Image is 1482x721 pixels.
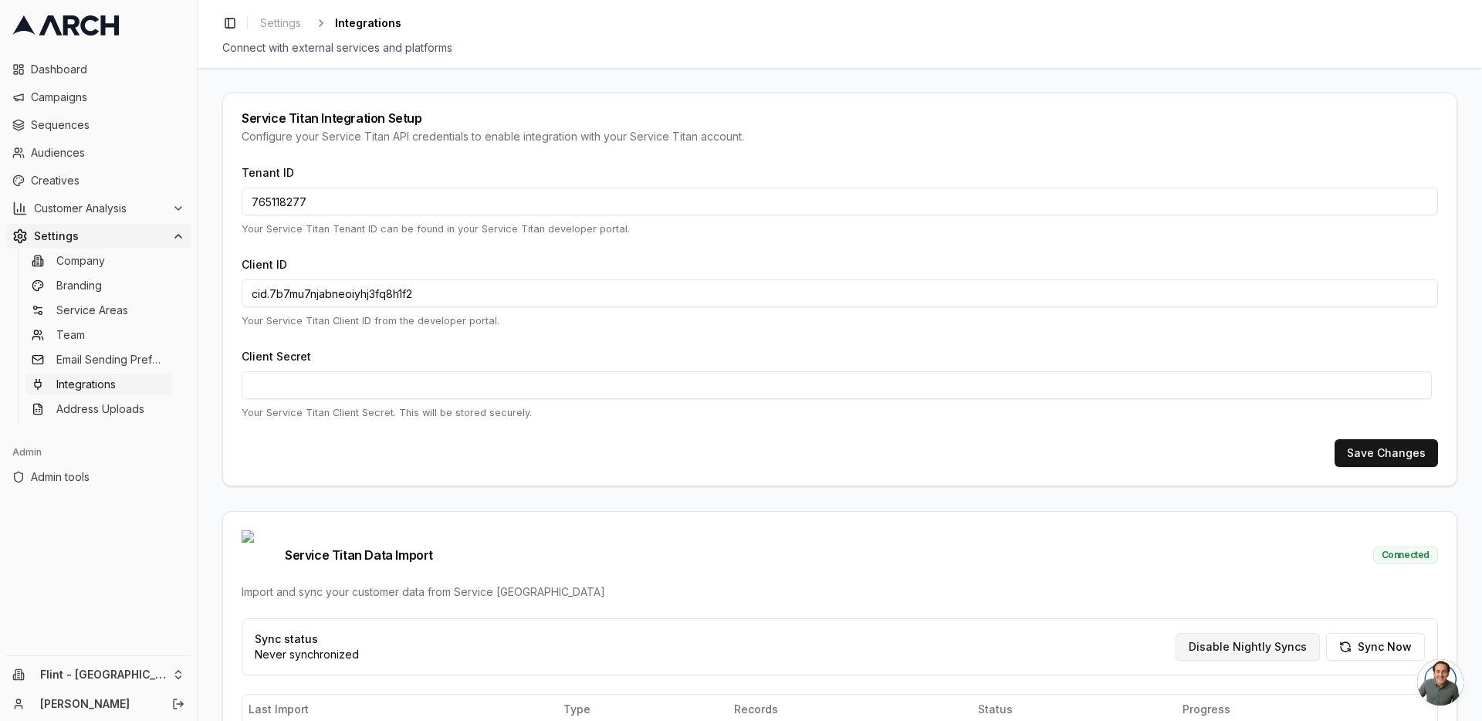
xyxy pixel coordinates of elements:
[1326,633,1425,661] button: Sync Now
[6,465,191,489] a: Admin tools
[242,129,1438,144] div: Configure your Service Titan API credentials to enable integration with your Service Titan account.
[34,201,166,216] span: Customer Analysis
[31,469,184,485] span: Admin tools
[1176,633,1320,661] button: Disable Nightly Syncs
[31,90,184,105] span: Campaigns
[1373,547,1438,564] div: Connected
[31,145,184,161] span: Audiences
[25,374,172,395] a: Integrations
[6,662,191,687] button: Flint - [GEOGRAPHIC_DATA], Heating, Air & Electric
[6,85,191,110] a: Campaigns
[242,530,433,580] span: Service Titan Data Import
[56,401,144,417] span: Address Uploads
[335,15,401,31] span: Integrations
[25,398,172,420] a: Address Uploads
[40,668,166,682] span: Flint - [GEOGRAPHIC_DATA], Heating, Air & Electric
[6,224,191,249] button: Settings
[242,584,1438,600] div: Import and sync your customer data from Service [GEOGRAPHIC_DATA]
[6,440,191,465] div: Admin
[25,250,172,272] a: Company
[31,173,184,188] span: Creatives
[242,112,1438,124] div: Service Titan Integration Setup
[242,350,311,363] label: Client Secret
[255,631,359,647] p: Sync status
[167,693,189,715] button: Log out
[255,647,359,662] p: Never synchronized
[56,377,116,392] span: Integrations
[56,303,128,318] span: Service Areas
[1335,439,1438,467] button: Save Changes
[31,117,184,133] span: Sequences
[242,530,279,580] img: Service Titan logo
[6,113,191,137] a: Sequences
[6,140,191,165] a: Audiences
[254,12,401,34] nav: breadcrumb
[56,253,105,269] span: Company
[31,62,184,77] span: Dashboard
[260,15,301,31] span: Settings
[56,327,85,343] span: Team
[254,12,307,34] a: Settings
[40,696,155,712] a: [PERSON_NAME]
[242,279,1438,307] input: Enter your Client ID
[242,405,1438,420] p: Your Service Titan Client Secret. This will be stored securely.
[242,313,1438,328] p: Your Service Titan Client ID from the developer portal.
[56,352,166,367] span: Email Sending Preferences
[6,196,191,221] button: Customer Analysis
[56,278,102,293] span: Branding
[242,188,1438,215] input: Enter your Tenant ID
[25,300,172,321] a: Service Areas
[25,324,172,346] a: Team
[1417,659,1463,706] a: Open chat
[242,222,1438,236] p: Your Service Titan Tenant ID can be found in your Service Titan developer portal.
[242,258,287,271] label: Client ID
[6,57,191,82] a: Dashboard
[34,228,166,244] span: Settings
[222,40,1457,56] div: Connect with external services and platforms
[6,168,191,193] a: Creatives
[25,349,172,371] a: Email Sending Preferences
[242,166,294,179] label: Tenant ID
[25,275,172,296] a: Branding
